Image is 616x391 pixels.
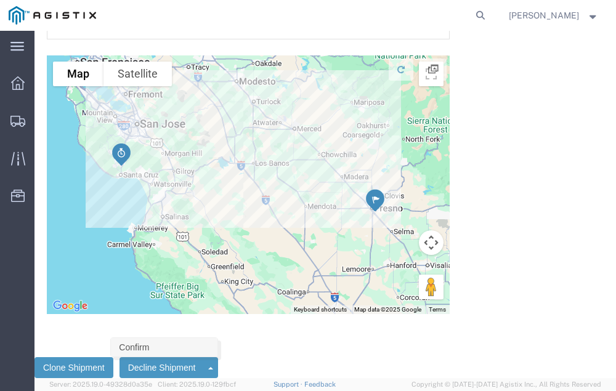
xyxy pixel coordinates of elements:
[304,381,336,388] a: Feedback
[274,381,304,388] a: Support
[9,6,96,25] img: logo
[509,9,579,22] span: Neil Coehlo
[411,379,601,390] span: Copyright © [DATE]-[DATE] Agistix Inc., All Rights Reserved
[34,31,616,378] iframe: FS Legacy Container
[158,381,236,388] span: Client: 2025.19.0-129fbcf
[508,8,599,23] button: [PERSON_NAME]
[49,381,152,388] span: Server: 2025.19.0-49328d0a35e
